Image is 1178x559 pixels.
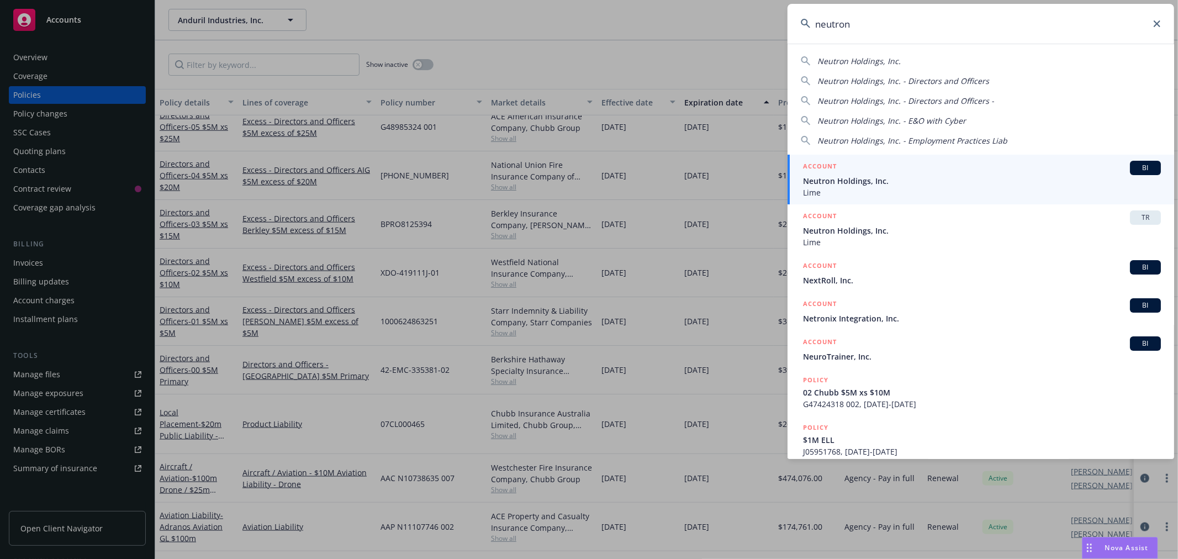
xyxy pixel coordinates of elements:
[788,330,1174,368] a: ACCOUNTBINeuroTrainer, Inc.
[803,225,1161,236] span: Neutron Holdings, Inc.
[803,387,1161,398] span: 02 Chubb $5M xs $10M
[803,446,1161,457] span: J05951768, [DATE]-[DATE]
[803,236,1161,248] span: Lime
[803,298,837,312] h5: ACCOUNT
[803,175,1161,187] span: Neutron Holdings, Inc.
[803,336,837,350] h5: ACCOUNT
[1134,339,1156,349] span: BI
[803,398,1161,410] span: G47424318 002, [DATE]-[DATE]
[803,210,837,224] h5: ACCOUNT
[788,368,1174,416] a: POLICY02 Chubb $5M xs $10MG47424318 002, [DATE]-[DATE]
[803,434,1161,446] span: $1M ELL
[1105,543,1149,552] span: Nova Assist
[1134,262,1156,272] span: BI
[817,115,966,126] span: Neutron Holdings, Inc. - E&O with Cyber
[788,292,1174,330] a: ACCOUNTBINetronix Integration, Inc.
[803,260,837,273] h5: ACCOUNT
[803,313,1161,324] span: Netronix Integration, Inc.
[1134,213,1156,223] span: TR
[817,96,994,106] span: Neutron Holdings, Inc. - Directors and Officers -
[817,135,1007,146] span: Neutron Holdings, Inc. - Employment Practices Liab
[788,4,1174,44] input: Search...
[803,187,1161,198] span: Lime
[788,204,1174,254] a: ACCOUNTTRNeutron Holdings, Inc.Lime
[788,416,1174,463] a: POLICY$1M ELLJ05951768, [DATE]-[DATE]
[1134,163,1156,173] span: BI
[803,161,837,174] h5: ACCOUNT
[803,275,1161,286] span: NextRoll, Inc.
[1082,537,1158,559] button: Nova Assist
[817,76,989,86] span: Neutron Holdings, Inc. - Directors and Officers
[817,56,901,66] span: Neutron Holdings, Inc.
[1082,537,1096,558] div: Drag to move
[788,254,1174,292] a: ACCOUNTBINextRoll, Inc.
[803,422,828,433] h5: POLICY
[1134,300,1156,310] span: BI
[788,155,1174,204] a: ACCOUNTBINeutron Holdings, Inc.Lime
[803,375,828,386] h5: POLICY
[803,351,1161,362] span: NeuroTrainer, Inc.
